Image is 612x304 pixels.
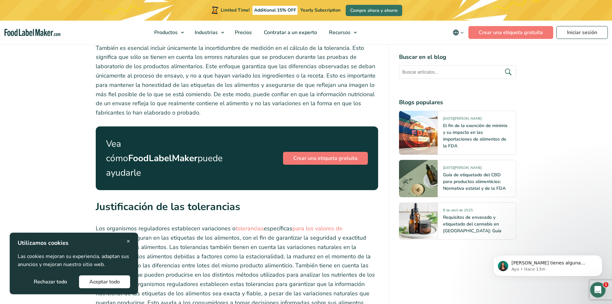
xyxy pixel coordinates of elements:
p: Vea cómo puede ayudarle [106,137,223,180]
iframe: Intercom live chat [590,282,606,298]
span: Recursos [327,29,351,36]
span: Limited Time! [221,7,250,13]
p: Las cookies mejoran su experiencia, adaptan sus anuncios y mejoran nuestro sitio web. [18,253,130,269]
a: Crear una etiqueta gratuita [283,152,368,165]
a: Productos [148,21,187,44]
strong: Utilizamos cookies [18,239,68,247]
a: Guía de etiquetado del CBD para productos alimenticios: Normativa estatal y de la FDA [443,172,506,191]
a: tolerancias [235,225,264,232]
a: Compre ahora y ahorre [346,5,402,16]
span: 8 de abril de 2025 [443,208,473,215]
span: × [127,237,130,245]
a: Iniciar sesión [556,26,608,39]
span: Productos [152,29,178,36]
a: Requisitos de envasado y etiquetado del cannabis en [GEOGRAPHIC_DATA]: Guía [443,214,501,234]
span: [DATE][PERSON_NAME] [443,165,482,173]
span: [DATE][PERSON_NAME] [443,116,482,124]
a: Crear una etiqueta gratuita [468,26,553,39]
span: 1 [603,282,608,287]
span: Contratar a un experto [262,29,318,36]
a: Industrias [189,21,227,44]
a: El fin de la exención de minimis y su impacto en las importaciones de alimentos de la FDA [443,123,508,149]
p: También es esencial incluir únicamente la incertidumbre de medición en el cálculo de la toleranci... [96,43,378,117]
button: Aceptar todo [79,275,130,288]
a: Contratar a un experto [258,21,322,44]
a: Recursos [323,21,360,44]
h4: Buscar en el blog [399,53,516,61]
input: Buscar artículos... [399,65,516,79]
span: Industrias [193,29,218,36]
span: Additional 15% OFF [253,6,298,15]
h4: Blogs populares [399,98,516,107]
span: Precios [233,29,253,36]
span: Yearly Subscription [300,7,341,13]
button: Rechazar todo [23,275,77,288]
iframe: Intercom notifications mensaje [483,242,612,287]
strong: FoodLabelMaker [128,152,198,164]
a: Precios [229,21,256,44]
strong: Justificación de las tolerancias [96,200,240,214]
